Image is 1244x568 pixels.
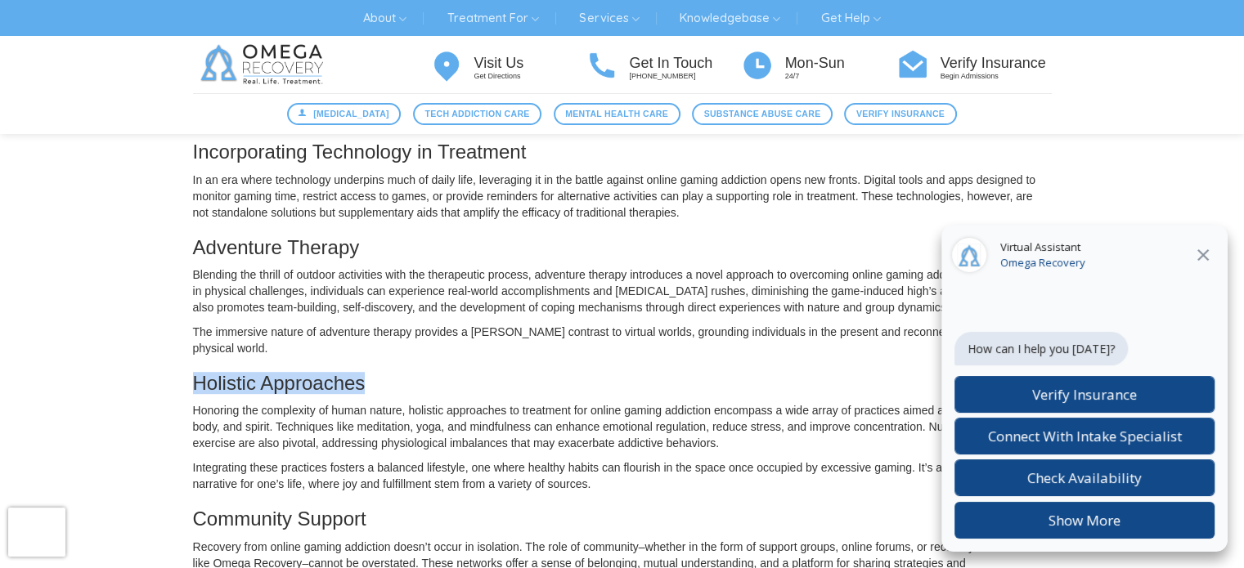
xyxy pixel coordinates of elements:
[351,5,419,31] a: About
[193,141,1052,163] h3: Incorporating Technology in Treatment
[554,103,680,125] a: Mental Health Care
[896,47,1052,83] a: Verify Insurance Begin Admissions
[586,47,741,83] a: Get In Touch [PHONE_NUMBER]
[565,107,668,121] span: Mental Health Care
[193,402,1052,451] p: Honoring the complexity of human nature, holistic approaches to treatment for online gaming addic...
[313,107,389,121] span: [MEDICAL_DATA]
[667,5,793,31] a: Knowledgebase
[474,71,586,82] p: Get Directions
[941,71,1052,82] p: Begin Admissions
[193,508,1052,530] h3: Community Support
[474,56,586,72] h4: Visit Us
[785,71,896,82] p: 24/7
[692,103,833,125] a: Substance Abuse Care
[193,373,1052,394] h3: Holistic Approaches
[844,103,956,125] a: Verify Insurance
[704,107,821,121] span: Substance Abuse Care
[193,237,1052,258] h3: Adventure Therapy
[941,56,1052,72] h4: Verify Insurance
[193,36,336,93] img: Omega Recovery
[809,5,893,31] a: Get Help
[193,324,1052,356] p: The immersive nature of adventure therapy provides a [PERSON_NAME] contrast to virtual worlds, gr...
[193,266,1052,315] p: Blending the thrill of outdoor activities with the therapeutic process, adventure therapy introdu...
[435,5,551,31] a: Treatment For
[287,103,401,125] a: [MEDICAL_DATA]
[630,56,741,72] h4: Get In Touch
[413,103,541,125] a: Tech Addiction Care
[430,47,586,83] a: Visit Us Get Directions
[193,459,1052,492] p: Integrating these practices fosters a balanced lifestyle, one where healthy habits can flourish i...
[785,56,896,72] h4: Mon-Sun
[856,107,945,121] span: Verify Insurance
[8,508,65,557] iframe: reCAPTCHA
[424,107,529,121] span: Tech Addiction Care
[567,5,651,31] a: Services
[630,71,741,82] p: [PHONE_NUMBER]
[193,172,1052,221] p: In an era where technology underpins much of daily life, leveraging it in the battle against onli...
